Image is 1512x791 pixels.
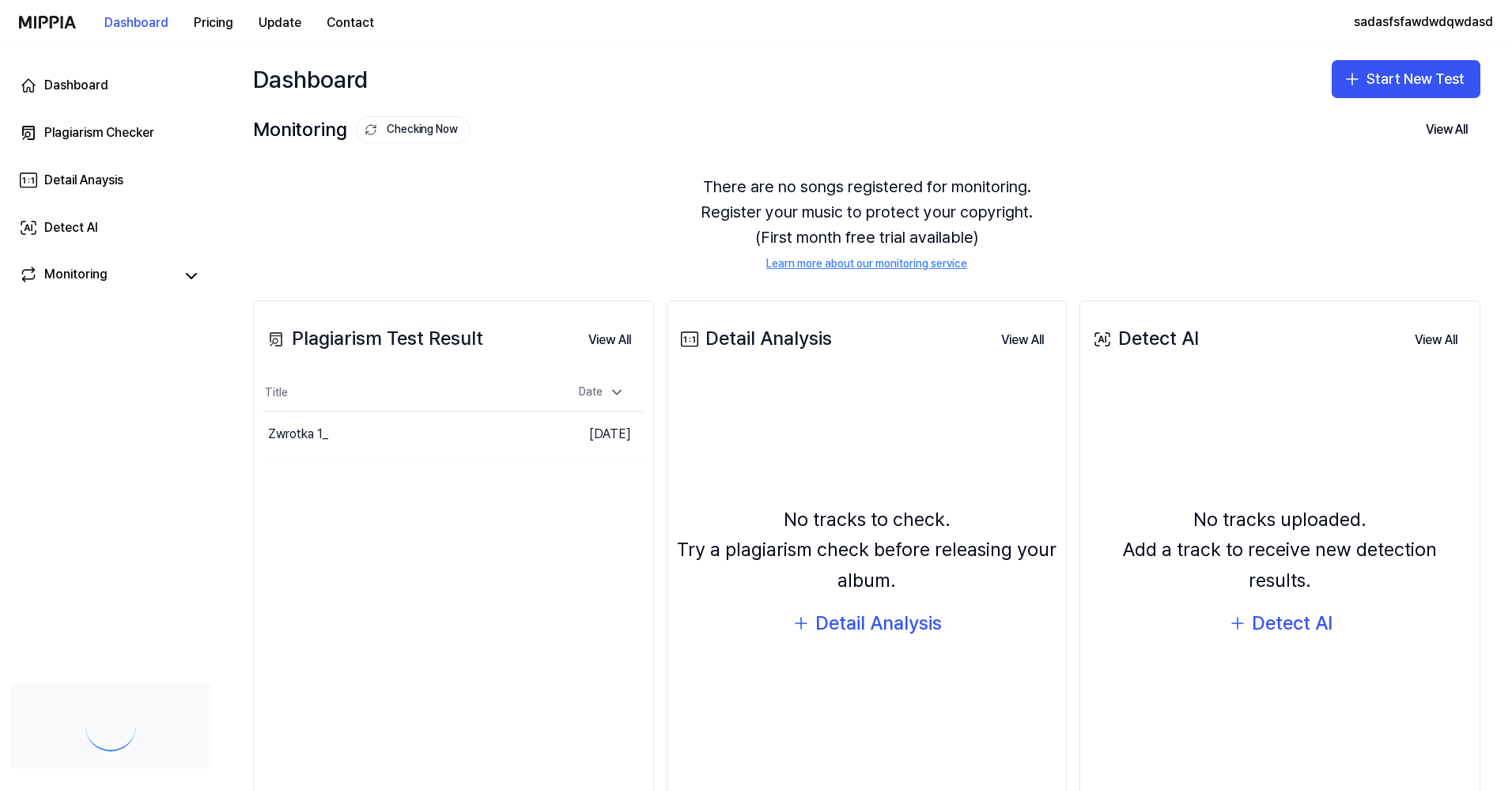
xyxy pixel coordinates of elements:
div: Plagiarism Test Result [263,324,483,354]
button: Update [246,7,314,39]
div: Detail Analysis [815,608,942,638]
button: Checking Now [356,116,471,143]
button: View All [988,324,1057,356]
button: Detail Analysis [792,608,942,638]
div: Detect AI [1252,608,1332,638]
div: No tracks to check. Try a plagiarism check before releasing your album. [677,505,1057,596]
a: View All [576,323,644,356]
div: Detail Analysis [677,324,832,354]
button: Detect AI [1228,608,1332,638]
div: Detect AI [1090,324,1199,354]
button: Pricing [181,7,246,39]
a: Detail Anaysis [9,161,212,199]
div: No tracks uploaded. Add a track to receive new detection results. [1090,505,1470,596]
div: Zwrotka 1_ [268,425,328,444]
div: Detect AI [44,218,98,237]
td: [DATE] [549,412,644,457]
div: Dashboard [44,76,108,95]
th: Title [263,374,549,412]
button: Start New Test [1332,60,1480,98]
a: Update [246,1,314,44]
button: Dashboard [92,7,181,39]
a: View All [1402,323,1470,356]
div: Monitoring [253,115,471,145]
div: Detail Anaysis [44,171,123,190]
div: Monitoring [44,265,108,287]
button: Contact [314,7,387,39]
a: Plagiarism Checker [9,114,212,152]
a: View All [988,323,1057,356]
button: View All [576,324,644,356]
a: Detect AI [9,209,212,247]
button: sadasfsfawdwdqwdasd [1354,13,1493,32]
a: Dashboard [9,66,212,104]
a: Learn more about our monitoring service [766,256,967,272]
div: Plagiarism Checker [44,123,154,142]
button: View All [1402,324,1470,356]
div: There are no songs registered for monitoring. Register your music to protect your copyright. (Fir... [253,155,1480,291]
img: logo [19,16,76,28]
button: View All [1413,114,1480,146]
div: Date [573,380,631,405]
div: Dashboard [253,60,368,98]
a: Monitoring [19,265,174,287]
